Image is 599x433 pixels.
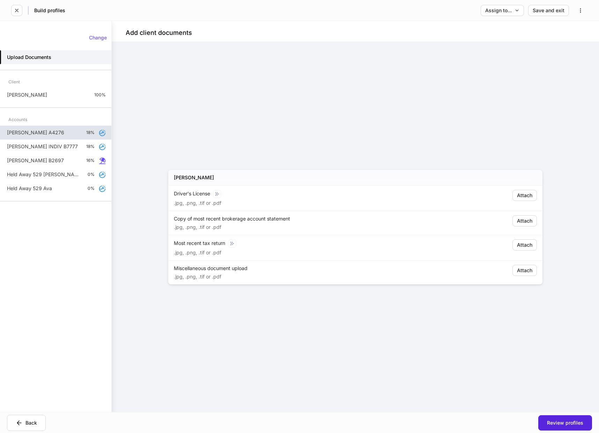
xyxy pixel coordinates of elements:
button: Assign to... [481,5,524,16]
p: Held Away 529 [PERSON_NAME] [7,171,82,178]
div: Attach [517,193,532,198]
button: Change [84,32,111,43]
p: 16% [86,158,95,163]
div: Attach [517,218,532,223]
h4: Add client documents [126,29,192,37]
div: Attach [517,268,532,273]
div: Miscellaneous document upload [174,265,446,272]
p: [PERSON_NAME] INDIV B7777 [7,143,78,150]
button: Review profiles [538,415,592,431]
p: 18% [86,130,95,135]
button: Save and exit [528,5,569,16]
p: .jpg, .png, .tif or .pdf [174,273,221,280]
div: Attach [517,242,532,247]
div: Driver's License [174,190,446,198]
p: .jpg, .png, .tif or .pdf [174,249,221,256]
p: [PERSON_NAME] [7,91,47,98]
p: 0% [88,186,95,191]
div: Change [89,35,107,40]
div: Copy of most recent brokerage account statement [174,215,446,222]
p: .jpg, .png, .tif or .pdf [174,200,221,207]
p: 100% [94,92,106,98]
button: Attach [512,239,537,251]
div: Review profiles [547,420,583,425]
button: Attach [512,265,537,276]
p: 0% [88,172,95,177]
button: Attach [512,215,537,226]
div: Client [8,76,20,88]
div: Assign to... [485,8,519,13]
p: 18% [86,144,95,149]
h5: Upload Documents [7,54,51,61]
p: [PERSON_NAME] B2697 [7,157,64,164]
div: Accounts [8,113,27,126]
button: Attach [512,190,537,201]
p: Held Away 529 Ava [7,185,52,192]
div: Back [16,419,37,426]
div: Most recent tax return [174,239,446,248]
button: Back [7,415,46,431]
p: .jpg, .png, .tif or .pdf [174,224,221,231]
p: [PERSON_NAME] A4276 [7,129,64,136]
div: Save and exit [533,8,564,13]
h5: [PERSON_NAME] [174,174,214,181]
h5: Build profiles [34,7,65,14]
